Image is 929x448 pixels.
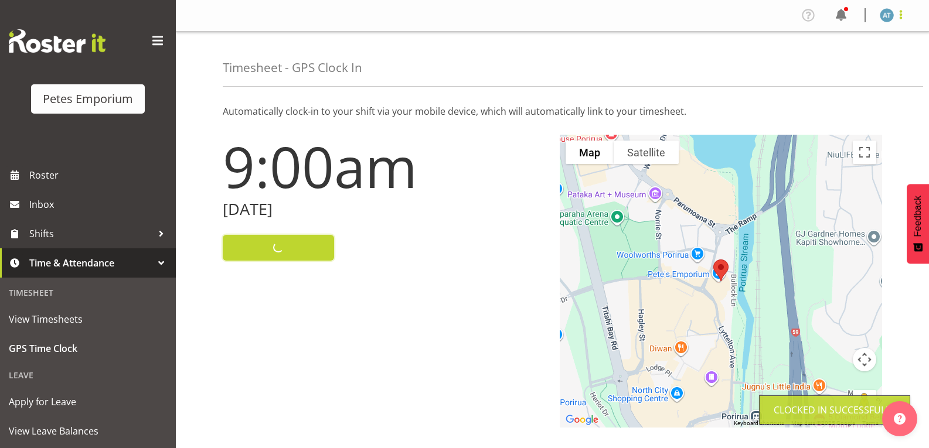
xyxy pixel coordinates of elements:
a: View Leave Balances [3,416,173,446]
button: Feedback - Show survey [907,184,929,264]
button: Keyboard shortcuts [734,419,784,428]
span: View Leave Balances [9,422,167,440]
button: Map camera controls [853,348,876,371]
span: Time & Attendance [29,254,152,272]
span: Feedback [913,196,923,237]
h1: 9:00am [223,135,546,198]
span: Apply for Leave [9,393,167,411]
button: Toggle fullscreen view [853,141,876,164]
div: Clocked in Successfully [774,403,896,417]
span: Inbox [29,196,170,213]
img: help-xxl-2.png [894,413,906,425]
img: Rosterit website logo [9,29,106,53]
div: Leave [3,363,173,387]
div: Petes Emporium [43,90,133,108]
a: GPS Time Clock [3,334,173,363]
img: Google [563,412,601,428]
span: Shifts [29,225,152,242]
p: Automatically clock-in to your shift via your mobile device, which will automatically link to you... [223,104,882,118]
a: Apply for Leave [3,387,173,416]
a: View Timesheets [3,305,173,334]
button: Show street map [566,141,614,164]
span: Roster [29,166,170,184]
h4: Timesheet - GPS Clock In [223,61,362,74]
button: Show satellite imagery [614,141,679,164]
span: View Timesheets [9,310,167,328]
a: Open this area in Google Maps (opens a new window) [563,412,601,428]
img: alex-micheal-taniwha5364.jpg [880,8,894,22]
span: GPS Time Clock [9,340,167,357]
button: Drag Pegman onto the map to open Street View [853,390,876,413]
h2: [DATE] [223,200,546,218]
div: Timesheet [3,281,173,305]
